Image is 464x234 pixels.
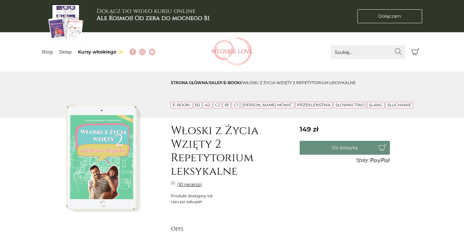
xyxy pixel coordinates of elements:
[215,102,220,107] a: C2
[173,102,190,107] a: E-booki
[243,80,356,85] span: Włoski z Życia Wzięty 2 Repetytorium leksykalne
[224,80,241,85] a: E-booki
[297,102,331,107] a: Przekleństwa
[195,102,200,107] a: B2
[369,102,382,107] a: Slang
[300,125,318,133] span: 149
[59,49,72,55] a: Sklep
[97,8,209,22] h3: Dołącz do wideo kursu online
[234,102,238,107] a: C1
[171,226,293,233] h2: Opis
[331,45,405,59] input: Szukaj...
[357,9,422,23] a: Dołączam
[300,141,390,155] button: Do koszyka
[179,181,202,188] a: 10 recenzji
[209,80,222,85] a: sklep
[335,102,364,107] a: Słownictwo
[171,80,356,85] span: / / /
[78,49,123,55] a: Kursy włoskiego ✨
[408,45,422,59] button: Koszyk
[97,14,209,22] b: Ale Kosmos! Od zera do mocnego B1
[171,193,220,205] div: Produkt dostępny od razu po zakupie!
[378,13,401,20] span: Dołączam
[225,102,229,107] a: B1
[211,37,253,66] img: Włoskielove
[171,124,293,178] h1: Włoski z Życia Wzięty 2 Repetytorium leksykalne
[387,102,411,107] a: Słuchanie
[171,80,208,85] a: Strona główna
[242,102,292,107] a: [PERSON_NAME] mówić
[42,49,53,55] a: Blog
[205,102,210,107] a: A2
